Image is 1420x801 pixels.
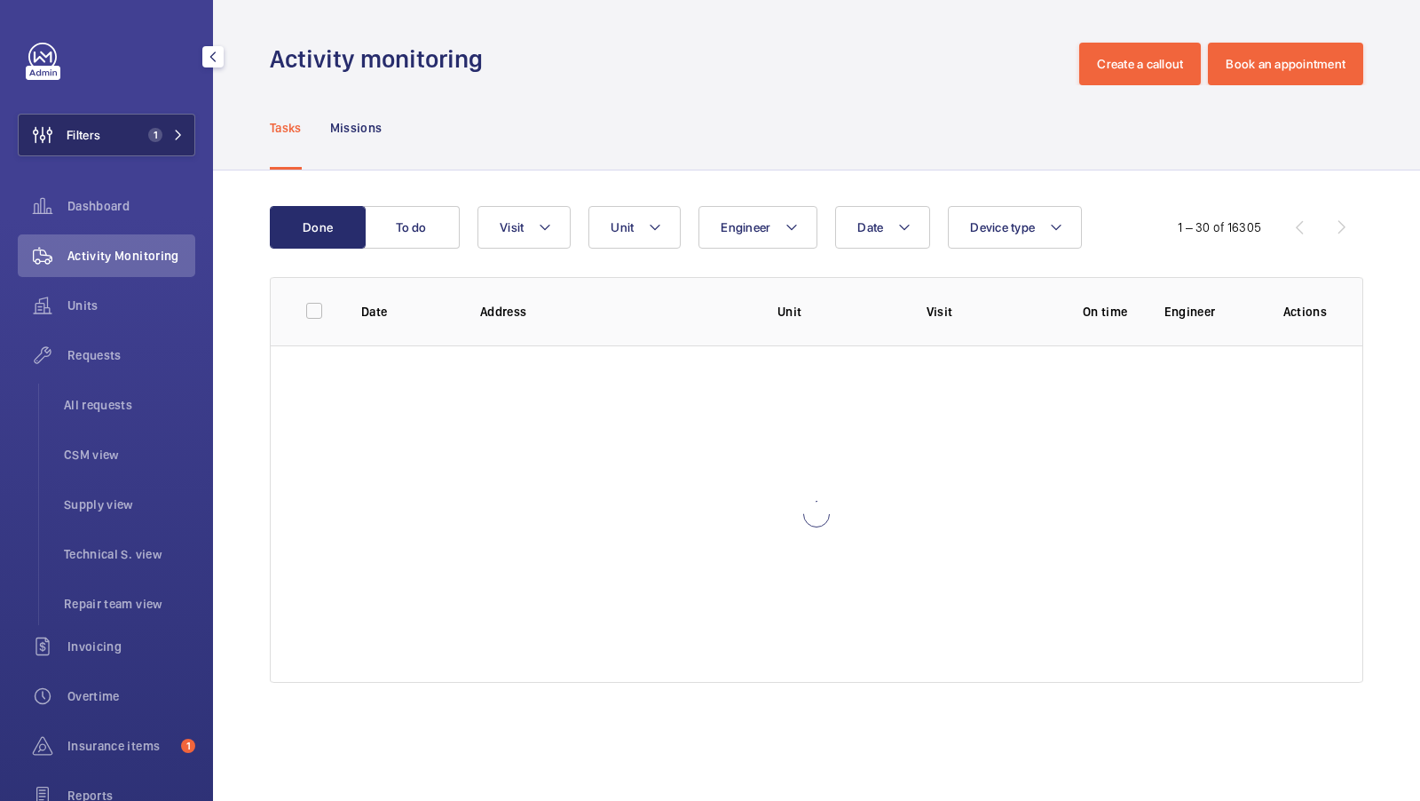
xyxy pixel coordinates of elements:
[64,446,195,464] span: CSM view
[67,126,100,144] span: Filters
[1208,43,1363,85] button: Book an appointment
[67,687,195,705] span: Overtime
[948,206,1082,249] button: Device type
[835,206,930,249] button: Date
[361,303,452,321] p: Date
[364,206,460,249] button: To do
[970,220,1035,234] span: Device type
[181,739,195,753] span: 1
[270,43,493,75] h1: Activity monitoring
[698,206,817,249] button: Engineer
[721,220,770,234] span: Engineer
[64,396,195,414] span: All requests
[1164,303,1255,321] p: Engineer
[67,737,174,755] span: Insurance items
[1178,218,1261,236] div: 1 – 30 of 16305
[270,206,366,249] button: Done
[927,303,1047,321] p: Visit
[857,220,883,234] span: Date
[588,206,681,249] button: Unit
[67,197,195,215] span: Dashboard
[67,638,195,655] span: Invoicing
[611,220,634,234] span: Unit
[67,346,195,364] span: Requests
[67,297,195,314] span: Units
[1075,303,1136,321] p: On time
[67,247,195,265] span: Activity Monitoring
[330,119,383,137] p: Missions
[64,545,195,563] span: Technical S. view
[18,114,195,156] button: Filters1
[500,220,524,234] span: Visit
[64,595,195,613] span: Repair team view
[1079,43,1201,85] button: Create a callout
[64,496,195,513] span: Supply view
[777,303,898,321] p: Unit
[477,206,571,249] button: Visit
[270,119,302,137] p: Tasks
[148,128,162,142] span: 1
[1283,303,1327,321] p: Actions
[480,303,749,321] p: Address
